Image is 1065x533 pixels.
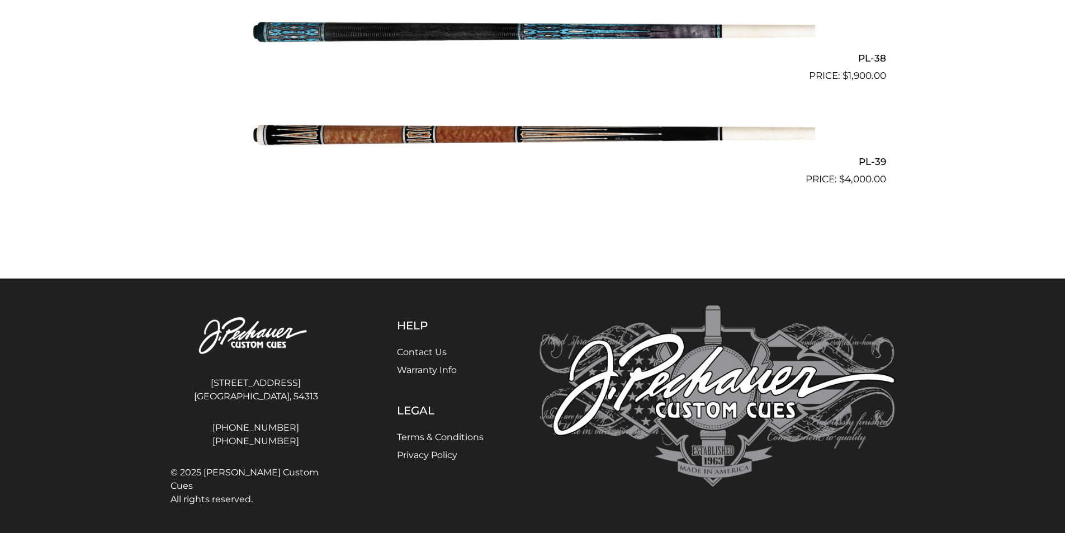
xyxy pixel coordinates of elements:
[250,88,815,182] img: PL-39
[171,466,342,506] span: © 2025 [PERSON_NAME] Custom Cues All rights reserved.
[179,48,886,69] h2: PL-38
[179,151,886,172] h2: PL-39
[397,365,457,375] a: Warranty Info
[397,347,447,357] a: Contact Us
[397,319,484,332] h5: Help
[842,70,886,81] bdi: 1,900.00
[171,421,342,435] a: [PHONE_NUMBER]
[397,432,484,442] a: Terms & Conditions
[842,70,848,81] span: $
[171,435,342,448] a: [PHONE_NUMBER]
[839,173,886,185] bdi: 4,000.00
[179,88,886,186] a: PL-39 $4,000.00
[171,305,342,367] img: Pechauer Custom Cues
[839,173,845,185] span: $
[539,305,895,487] img: Pechauer Custom Cues
[397,450,457,460] a: Privacy Policy
[397,404,484,417] h5: Legal
[171,372,342,408] address: [STREET_ADDRESS] [GEOGRAPHIC_DATA], 54313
